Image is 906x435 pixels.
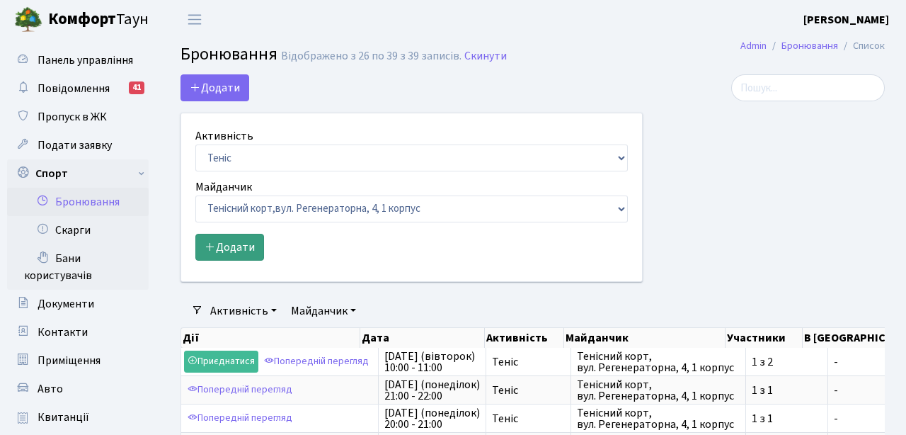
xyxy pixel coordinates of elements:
[577,351,740,373] span: Тенісний корт, вул. Регенераторна, 4, 1 корпус
[181,328,360,348] th: Дії
[7,346,149,375] a: Приміщення
[752,385,822,396] span: 1 з 1
[285,299,362,323] a: Майданчик
[803,11,889,28] a: [PERSON_NAME]
[384,379,480,402] span: [DATE] (понеділок) 21:00 - 22:00
[38,324,88,340] span: Контакти
[564,328,726,348] th: Майданчик
[7,103,149,131] a: Пропуск в ЖК
[7,46,149,74] a: Панель управління
[7,290,149,318] a: Документи
[781,38,838,53] a: Бронювання
[384,351,480,373] span: [DATE] (вівторок) 10:00 - 11:00
[38,381,63,397] span: Авто
[731,74,885,101] input: Пошук...
[7,375,149,403] a: Авто
[752,356,822,368] span: 1 з 2
[38,109,107,125] span: Пропуск в ЖК
[180,74,249,101] button: Додати
[38,137,112,153] span: Подати заявку
[7,188,149,216] a: Бронювання
[38,52,133,68] span: Панель управління
[177,8,212,31] button: Переключити навігацію
[38,353,101,368] span: Приміщення
[195,179,252,196] label: Майданчик
[205,299,282,323] a: Активність
[7,216,149,244] a: Скарги
[38,409,89,425] span: Квитанції
[577,407,740,430] span: Тенісний корт, вул. Регенераторна, 4, 1 корпус
[281,50,461,63] div: Відображено з 26 по 39 з 39 записів.
[384,407,480,430] span: [DATE] (понеділок) 20:00 - 21:00
[7,131,149,159] a: Подати заявку
[464,50,507,63] a: Скинути
[492,385,565,396] span: Теніс
[184,407,296,429] a: Попередній перегляд
[7,159,149,188] a: Спорт
[14,6,42,34] img: logo.png
[726,328,803,348] th: Участники
[740,38,767,53] a: Admin
[360,328,485,348] th: Дата
[38,296,94,312] span: Документи
[485,328,564,348] th: Активність
[7,74,149,103] a: Повідомлення41
[48,8,149,32] span: Таун
[7,244,149,290] a: Бани користувачів
[7,318,149,346] a: Контакти
[719,31,906,61] nav: breadcrumb
[184,379,296,401] a: Попередній перегляд
[48,8,116,30] b: Комфорт
[752,413,822,424] span: 1 з 1
[180,42,277,67] span: Бронювання
[184,351,258,373] a: Приєднатися
[492,356,565,368] span: Теніс
[838,38,885,54] li: Список
[7,403,149,431] a: Квитанції
[260,351,372,373] a: Попередній перегляд
[38,81,110,96] span: Повідомлення
[492,413,565,424] span: Теніс
[577,379,740,402] span: Тенісний корт, вул. Регенераторна, 4, 1 корпус
[195,128,253,145] label: Активність
[129,81,144,94] div: 41
[803,12,889,28] b: [PERSON_NAME]
[195,234,264,261] button: Додати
